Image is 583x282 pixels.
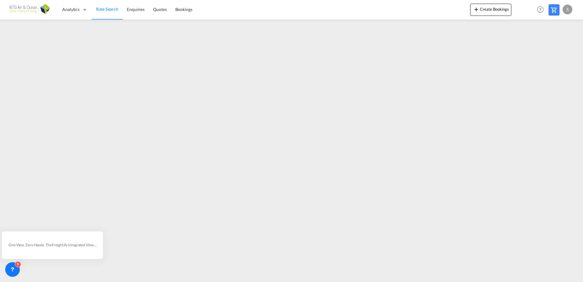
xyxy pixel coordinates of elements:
[127,7,145,12] span: Enquiries
[535,4,549,15] div: Help
[535,4,545,15] span: Help
[153,7,166,12] span: Quotes
[563,5,572,14] div: S
[96,6,118,12] span: Rate Search
[62,6,80,13] span: Analytics
[473,5,480,13] md-icon: icon-plus 400-fg
[9,3,50,16] img: af31b1c0b01f11ecbc353f8e72265e29.png
[175,7,192,12] span: Bookings
[470,4,511,16] button: icon-plus 400-fgCreate Bookings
